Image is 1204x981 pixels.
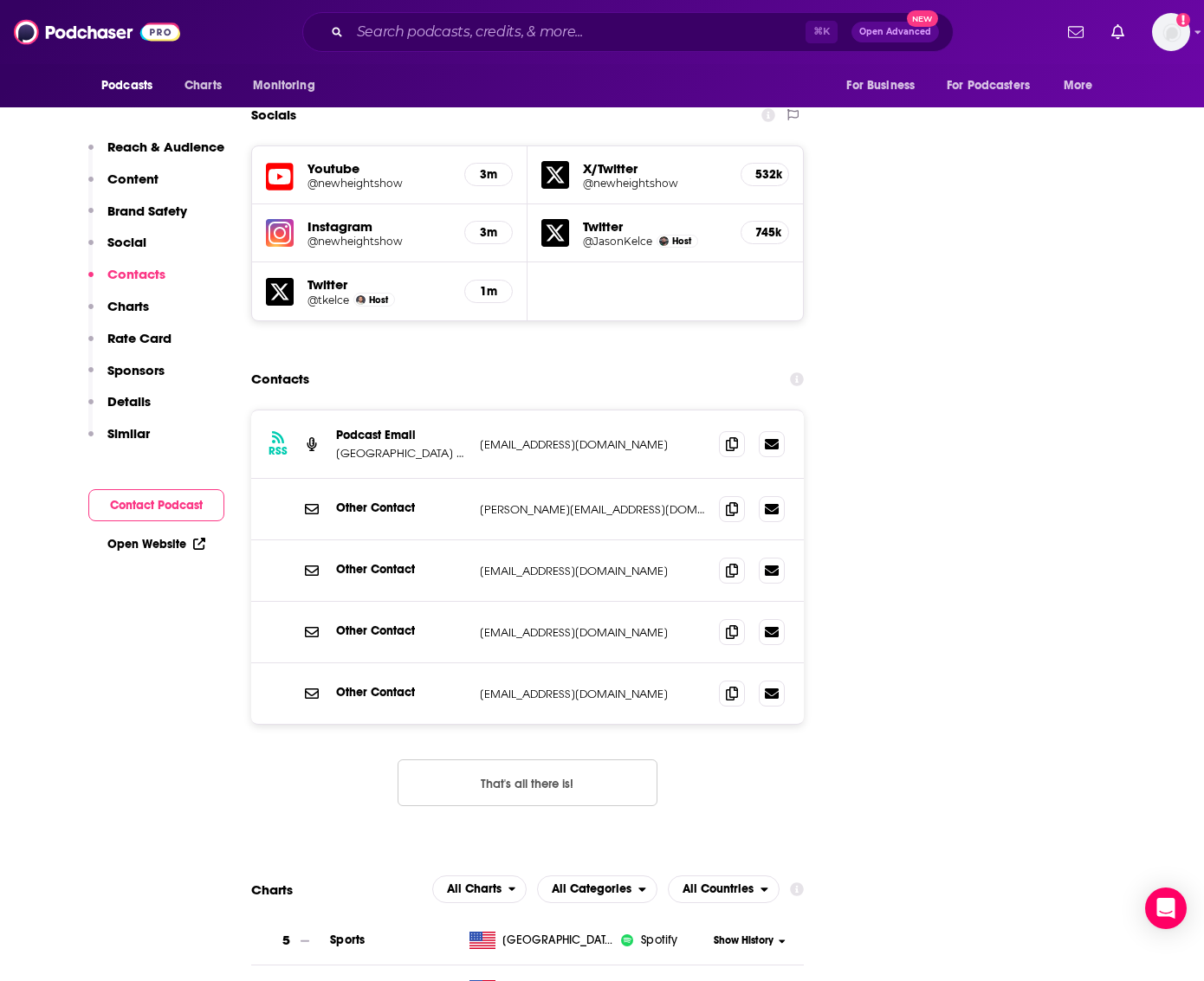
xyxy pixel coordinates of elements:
span: All Categories [552,883,631,895]
span: Monitoring [253,74,314,98]
button: Show History [709,933,792,948]
h5: X/Twitter [583,160,727,177]
div: Open Intercom Messenger [1145,887,1187,929]
p: [EMAIL_ADDRESS][DOMAIN_NAME] [480,564,705,578]
p: Similar [107,425,150,442]
p: [EMAIL_ADDRESS][DOMAIN_NAME] [480,437,705,452]
a: [GEOGRAPHIC_DATA] [463,932,621,949]
a: Show notifications dropdown [1104,17,1131,47]
p: Content [107,171,159,187]
h2: Countries [668,875,780,903]
span: Open Advanced [859,28,931,36]
span: ⌘ K [806,21,838,43]
span: All Countries [683,883,754,895]
button: Contacts [88,266,165,298]
a: @newheightshow [307,177,450,190]
h5: 532k [755,167,774,182]
h2: Socials [251,99,296,132]
a: @newheightshow [583,177,727,190]
button: Content [88,171,159,203]
button: Details [88,393,151,425]
img: User Profile [1152,13,1190,51]
button: Reach & Audience [88,139,224,171]
a: @tkelce [307,294,349,307]
a: Sports [330,933,365,947]
span: For Business [846,74,915,98]
a: 5 [251,917,330,965]
button: Open AdvancedNew [851,22,939,42]
button: open menu [668,875,780,903]
a: @JasonKelce [583,235,652,248]
p: Brand Safety [107,203,187,219]
button: open menu [89,69,175,102]
button: Rate Card [88,330,172,362]
h2: Charts [251,881,293,898]
p: Charts [107,298,149,314]
button: open menu [834,69,936,102]
p: Sponsors [107,362,165,378]
button: Brand Safety [88,203,187,235]
p: [EMAIL_ADDRESS][DOMAIN_NAME] [480,687,705,701]
p: [GEOGRAPHIC_DATA] with [PERSON_NAME] and [PERSON_NAME] Podcast Email [336,446,466,461]
img: iconImage [620,933,634,947]
h3: RSS [269,444,288,458]
button: open menu [537,875,657,903]
span: Logged in as TrevorC [1152,13,1190,51]
button: open menu [432,875,528,903]
a: Charts [173,69,232,102]
span: Host [369,294,388,306]
span: Show History [714,933,774,948]
span: Spotify [641,932,677,949]
p: Other Contact [336,500,466,515]
p: Other Contact [336,685,466,700]
span: Podcasts [101,74,152,98]
img: iconImage [266,219,294,247]
span: New [907,10,938,27]
p: Social [107,234,146,250]
h5: 3m [479,225,498,240]
input: Search podcasts, credits, & more... [350,18,806,46]
span: More [1064,74,1093,98]
span: Charts [184,74,222,98]
a: Open Website [107,537,205,552]
button: Social [88,234,146,266]
p: Contacts [107,266,165,282]
a: Show notifications dropdown [1061,17,1091,47]
button: Show profile menu [1152,13,1190,51]
h2: Categories [537,875,657,903]
h2: Contacts [251,363,309,396]
h5: 745k [755,225,774,240]
p: Podcast Email [336,428,466,442]
img: Podchaser - Follow, Share and Rate Podcasts [14,16,180,48]
button: Nothing here. [398,759,657,806]
h5: Twitter [583,218,727,235]
button: Contact Podcast [88,489,224,521]
h5: Youtube [307,160,450,177]
button: Similar [88,425,150,457]
a: @newheightshow [307,235,450,248]
h5: 1m [479,284,498,299]
p: Reach & Audience [107,139,224,155]
h5: 3m [479,167,498,182]
h5: Instagram [307,218,450,235]
svg: Add a profile image [1176,13,1190,27]
p: [PERSON_NAME][EMAIL_ADDRESS][DOMAIN_NAME] [480,502,705,517]
h2: Platforms [432,875,528,903]
button: Charts [88,298,149,330]
h5: Twitter [307,276,450,293]
span: United States [502,932,615,949]
button: Sponsors [88,362,165,394]
a: Jason Kelce [659,236,669,246]
img: Travis Kelce [356,295,366,305]
button: open menu [1052,69,1115,102]
p: Other Contact [336,623,466,638]
span: For Podcasters [947,74,1030,98]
